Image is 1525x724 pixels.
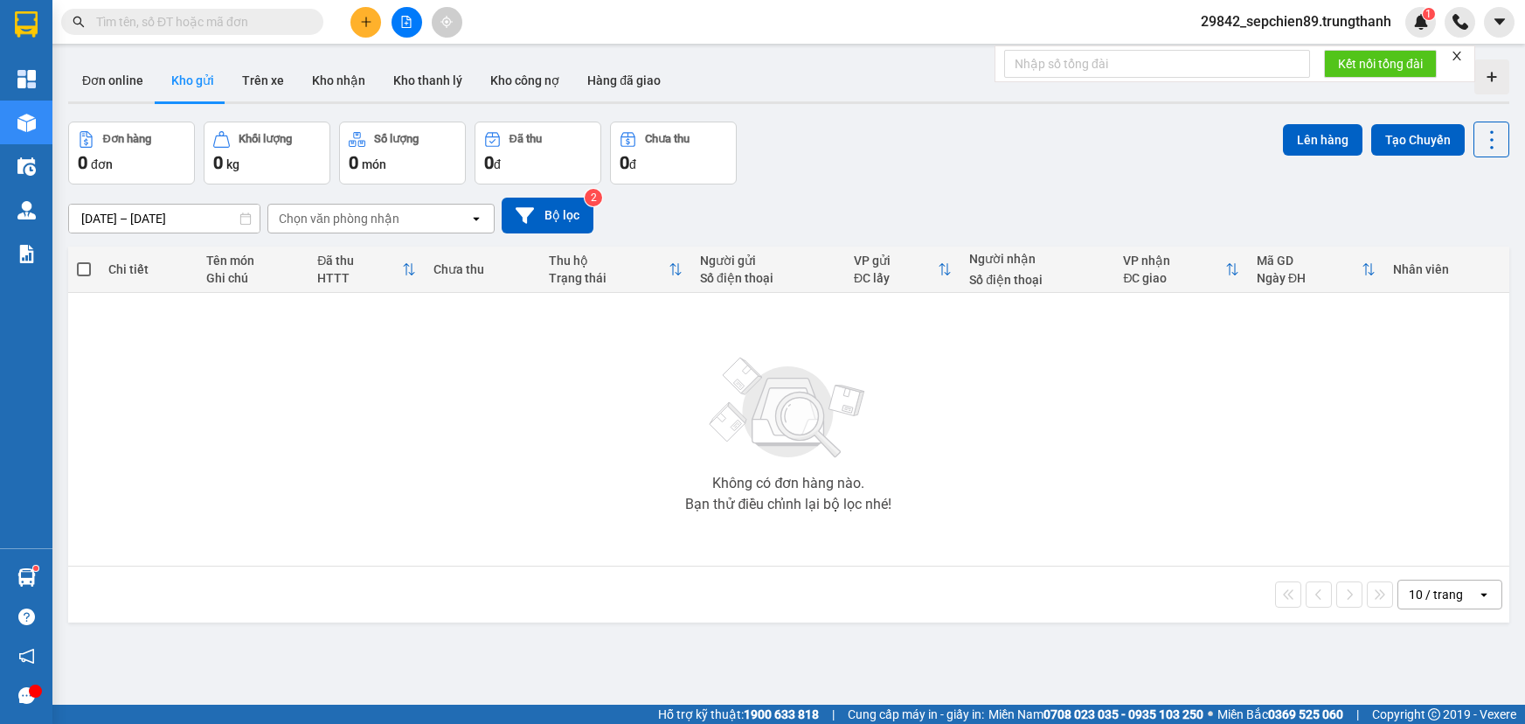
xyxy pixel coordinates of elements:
button: Bộ lọc [502,198,593,233]
span: message [18,687,35,704]
button: Kho gửi [157,59,228,101]
span: đơn [91,157,113,171]
img: phone-icon [1452,14,1468,30]
span: file-add [400,16,412,28]
th: Toggle SortBy [1114,247,1248,293]
div: Khối lượng [239,133,292,145]
th: Toggle SortBy [845,247,960,293]
div: Chưa thu [645,133,690,145]
span: 0 [484,152,494,173]
span: copyright [1428,708,1440,721]
div: Chi tiết [108,262,189,276]
button: Khối lượng0kg [204,122,330,184]
span: món [362,157,386,171]
span: question-circle [18,609,35,625]
span: 0 [620,152,629,173]
div: Tạo kho hàng mới [1474,59,1509,94]
div: Thu hộ [549,254,669,268]
span: search [73,16,85,28]
span: kg [226,157,239,171]
span: 0 [78,152,87,173]
span: 0 [349,152,358,173]
span: Miền Bắc [1217,705,1343,724]
sup: 1 [33,566,38,571]
span: ⚪️ [1208,711,1213,718]
div: Số lượng [374,133,419,145]
div: ĐC lấy [854,271,938,285]
span: close [1451,50,1463,62]
button: Đơn online [68,59,157,101]
span: plus [360,16,372,28]
button: Chưa thu0đ [610,122,737,184]
button: file-add [392,7,422,38]
input: Tìm tên, số ĐT hoặc mã đơn [96,12,302,31]
img: warehouse-icon [17,157,36,176]
button: Kết nối tổng đài [1324,50,1437,78]
button: Kho công nợ [476,59,573,101]
button: Số lượng0món [339,122,466,184]
span: | [1356,705,1359,724]
div: Ghi chú [206,271,300,285]
div: ĐC giao [1123,271,1225,285]
div: 10 / trang [1409,586,1463,603]
div: Bạn thử điều chỉnh lại bộ lọc nhé! [685,498,891,512]
img: warehouse-icon [17,201,36,219]
div: Người gửi [700,254,836,268]
div: HTTT [317,271,402,285]
div: Không có đơn hàng nào. [712,477,864,491]
span: Cung cấp máy in - giấy in: [848,705,984,724]
span: đ [629,157,636,171]
strong: 0369 525 060 [1268,707,1343,721]
button: plus [350,7,381,38]
button: Kho nhận [298,59,379,101]
button: Đơn hàng0đơn [68,122,195,184]
span: aim [440,16,453,28]
span: Miền Nam [988,705,1203,724]
div: Nhân viên [1393,262,1501,276]
div: Mã GD [1257,254,1362,268]
div: Chưa thu [433,262,531,276]
img: warehouse-icon [17,568,36,587]
div: VP gửi [854,254,938,268]
span: Kết nối tổng đài [1338,54,1423,73]
th: Toggle SortBy [540,247,691,293]
img: solution-icon [17,245,36,263]
img: warehouse-icon [17,114,36,132]
img: icon-new-feature [1413,14,1429,30]
div: Người nhận [969,252,1106,266]
button: Đã thu0đ [475,122,601,184]
span: | [832,705,835,724]
div: Đã thu [317,254,402,268]
sup: 1 [1423,8,1435,20]
div: Ngày ĐH [1257,271,1362,285]
div: Số điện thoại [969,273,1106,287]
div: Đơn hàng [103,133,151,145]
div: Số điện thoại [700,271,836,285]
th: Toggle SortBy [308,247,425,293]
span: caret-down [1492,14,1508,30]
th: Toggle SortBy [1248,247,1384,293]
strong: 0708 023 035 - 0935 103 250 [1043,707,1203,721]
button: Tạo Chuyến [1371,124,1465,156]
img: svg+xml;base64,PHN2ZyBjbGFzcz0ibGlzdC1wbHVnX19zdmciIHhtbG5zPSJodHRwOi8vd3d3LnczLm9yZy8yMDAwL3N2Zy... [701,347,876,470]
span: 1 [1425,8,1431,20]
input: Select a date range. [69,205,260,233]
input: Nhập số tổng đài [1004,50,1310,78]
span: 0 [213,152,223,173]
div: Trạng thái [549,271,669,285]
div: VP nhận [1123,254,1225,268]
svg: open [469,212,483,226]
div: Chọn văn phòng nhận [279,210,399,227]
button: Lên hàng [1283,124,1362,156]
svg: open [1477,588,1491,602]
button: Hàng đã giao [573,59,675,101]
button: Trên xe [228,59,298,101]
div: Đã thu [509,133,542,145]
strong: 1900 633 818 [744,707,819,721]
sup: 2 [585,189,602,206]
img: dashboard-icon [17,70,36,88]
button: Kho thanh lý [379,59,476,101]
span: 29842_sepchien89.trungthanh [1187,10,1405,32]
div: Tên món [206,254,300,268]
button: caret-down [1484,7,1515,38]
